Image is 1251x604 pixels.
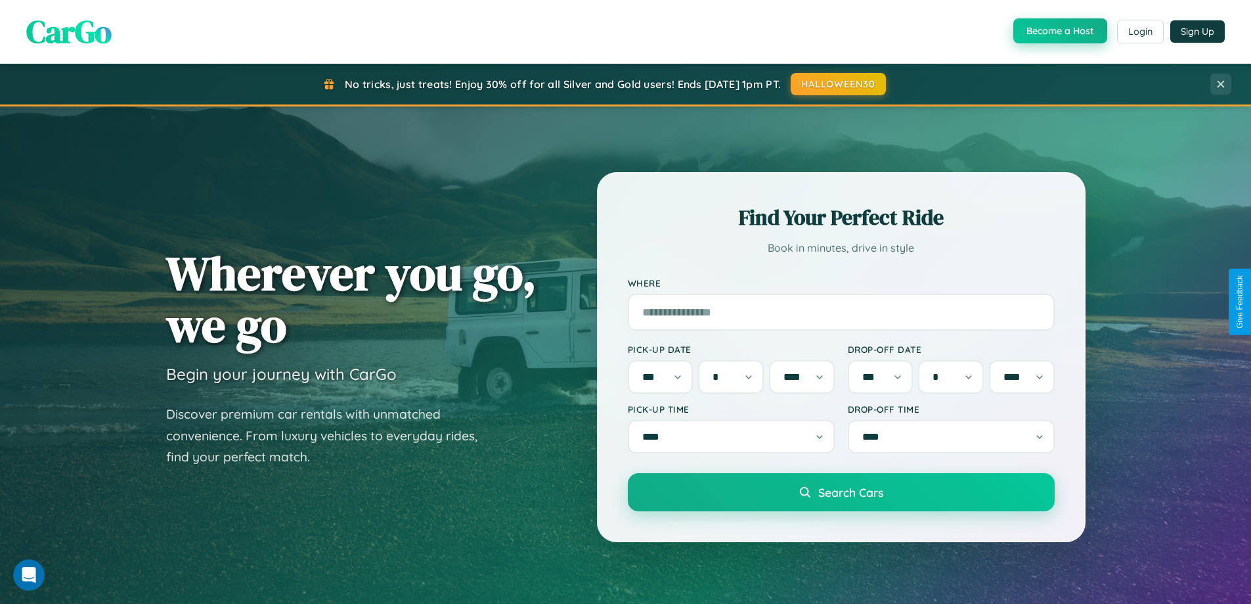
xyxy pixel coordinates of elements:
p: Discover premium car rentals with unmatched convenience. From luxury vehicles to everyday rides, ... [166,404,494,468]
iframe: Intercom live chat [13,559,45,591]
button: Search Cars [628,473,1055,511]
span: No tricks, just treats! Enjoy 30% off for all Silver and Gold users! Ends [DATE] 1pm PT. [345,78,781,91]
p: Book in minutes, drive in style [628,239,1055,258]
button: Sign Up [1170,20,1225,43]
button: HALLOWEEN30 [791,73,886,95]
h2: Find Your Perfect Ride [628,203,1055,232]
div: Give Feedback [1235,275,1244,329]
button: Login [1117,20,1164,43]
h1: Wherever you go, we go [166,247,537,351]
span: Search Cars [818,485,883,499]
span: CarGo [26,10,112,53]
label: Drop-off Time [848,404,1055,415]
label: Drop-off Date [848,344,1055,355]
label: Where [628,277,1055,289]
label: Pick-up Time [628,404,835,415]
button: Become a Host [1013,18,1107,43]
h3: Begin your journey with CarGo [166,364,397,384]
label: Pick-up Date [628,344,835,355]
